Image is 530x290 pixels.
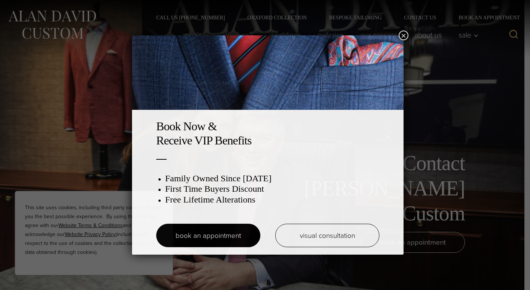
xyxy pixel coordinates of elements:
h3: Free Lifetime Alterations [165,194,379,205]
h3: First Time Buyers Discount [165,184,379,194]
a: visual consultation [275,224,379,247]
button: Close [399,31,408,40]
a: book an appointment [156,224,260,247]
h3: Family Owned Since [DATE] [165,173,379,184]
h2: Book Now & Receive VIP Benefits [156,119,379,148]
